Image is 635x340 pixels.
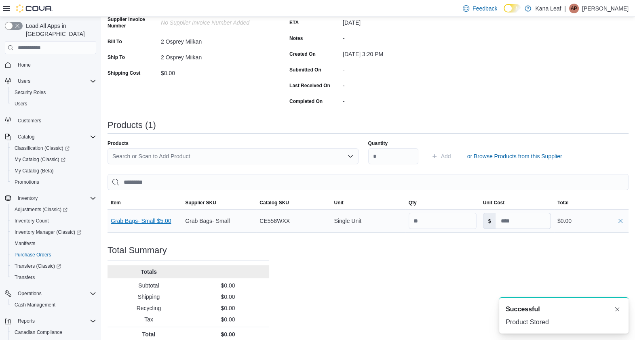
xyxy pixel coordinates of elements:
[473,4,497,13] span: Feedback
[8,143,99,154] a: Classification (Classic)
[409,199,417,206] span: Qty
[8,215,99,227] button: Inventory Count
[18,118,41,124] span: Customers
[15,116,44,126] a: Customers
[11,239,38,248] a: Manifests
[111,315,187,323] p: Tax
[108,54,125,61] label: Ship To
[11,166,57,176] a: My Catalog (Beta)
[111,304,187,312] p: Recycling
[334,199,343,206] span: Unit
[23,22,96,38] span: Load All Apps in [GEOGRAPHIC_DATA]
[15,206,68,213] span: Adjustments (Classic)
[15,101,27,107] span: Users
[504,4,521,13] input: Dark Mode
[331,213,405,229] div: Single Unit
[11,155,69,164] a: My Catalog (Classic)
[11,273,38,282] a: Transfers
[18,78,30,84] span: Users
[11,99,96,109] span: Users
[18,62,31,68] span: Home
[15,89,46,96] span: Security Roles
[483,199,504,206] span: Unit Cost
[11,239,96,248] span: Manifests
[108,70,140,76] label: Shipping Cost
[535,4,561,13] p: Kana Leaf
[15,156,65,163] span: My Catalog (Classic)
[554,196,629,209] button: Total
[343,95,451,105] div: -
[11,166,96,176] span: My Catalog (Beta)
[111,293,187,301] p: Shipping
[190,304,266,312] p: $0.00
[343,63,451,73] div: -
[256,196,331,209] button: Catalog SKU
[11,261,64,271] a: Transfers (Classic)
[15,168,54,174] span: My Catalog (Beta)
[343,32,451,42] div: -
[2,131,99,143] button: Catalog
[571,4,577,13] span: AP
[108,196,182,209] button: Item
[161,67,269,76] div: $0.00
[564,4,566,13] p: |
[15,263,61,269] span: Transfers (Classic)
[15,316,38,326] button: Reports
[11,177,42,187] a: Promotions
[15,218,49,224] span: Inventory Count
[11,155,96,164] span: My Catalog (Classic)
[18,195,38,201] span: Inventory
[2,193,99,204] button: Inventory
[8,87,99,98] button: Security Roles
[2,76,99,87] button: Users
[108,38,122,45] label: Bill To
[289,82,330,89] label: Last Received On
[8,299,99,311] button: Cash Management
[111,330,187,338] p: Total
[8,165,99,176] button: My Catalog (Beta)
[15,145,70,151] span: Classification (Classic)
[480,196,554,209] button: Unit Cost
[289,98,323,105] label: Completed On
[15,76,96,86] span: Users
[11,250,55,260] a: Purchase Orders
[15,229,81,235] span: Inventory Manager (Classic)
[15,274,35,281] span: Transfers
[259,199,289,206] span: Catalog SKU
[11,99,30,109] a: Users
[18,134,34,140] span: Catalog
[368,140,388,147] label: Quantity
[161,51,269,61] div: 2 Osprey Miikan
[18,290,42,297] span: Operations
[15,179,39,185] span: Promotions
[11,143,73,153] a: Classification (Classic)
[8,327,99,338] button: Canadian Compliance
[190,281,266,290] p: $0.00
[506,317,622,327] div: Product Stored
[8,176,99,188] button: Promotions
[11,327,65,337] a: Canadian Compliance
[11,143,96,153] span: Classification (Classic)
[441,152,451,160] span: Add
[8,238,99,249] button: Manifests
[15,289,96,298] span: Operations
[15,60,34,70] a: Home
[111,199,121,206] span: Item
[11,177,96,187] span: Promotions
[506,304,622,314] div: Notification
[15,240,35,247] span: Manifests
[108,16,158,29] label: Supplier Invoice Number
[259,216,290,226] span: CE558WXX
[467,152,562,160] span: or Browse Products from this Supplier
[15,132,96,142] span: Catalog
[182,196,256,209] button: Supplier SKU
[11,88,96,97] span: Security Roles
[2,288,99,299] button: Operations
[15,289,45,298] button: Operations
[161,16,269,26] div: No Supplier Invoice Number added
[8,204,99,215] a: Adjustments (Classic)
[11,300,59,310] a: Cash Management
[15,132,38,142] button: Catalog
[347,153,354,160] button: Open list of options
[15,329,62,336] span: Canadian Compliance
